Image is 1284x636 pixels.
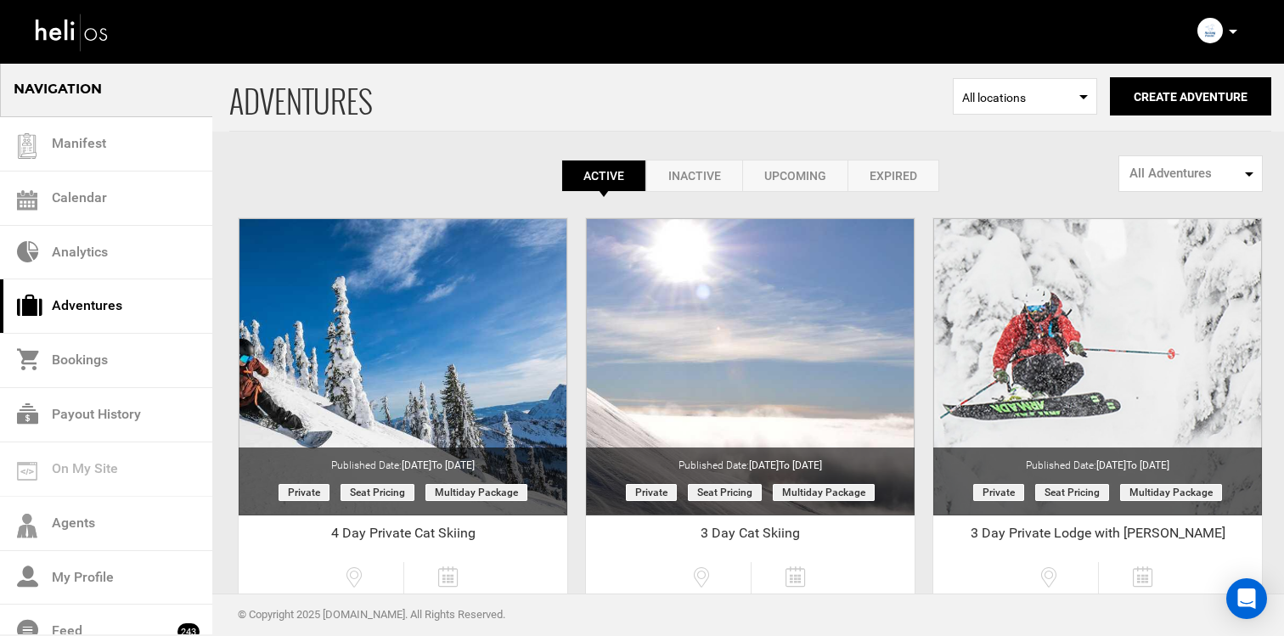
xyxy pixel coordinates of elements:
[14,133,40,159] img: guest-list.svg
[402,459,475,471] span: [DATE]
[779,459,822,471] span: to [DATE]
[933,447,1262,473] div: Published Date:
[229,62,953,131] span: ADVENTURES
[431,459,475,471] span: to [DATE]
[17,462,37,481] img: on_my_site.svg
[425,484,527,501] span: Multiday package
[17,190,37,211] img: calendar.svg
[586,447,915,473] div: Published Date:
[646,160,742,192] a: Inactive
[561,160,646,192] a: Active
[1126,459,1169,471] span: to [DATE]
[773,484,875,501] span: Multiday package
[688,484,762,501] span: Seat Pricing
[586,524,915,549] div: 3 Day Cat Skiing
[17,514,37,538] img: agents-icon.svg
[848,160,939,192] a: Expired
[749,459,822,471] span: [DATE]
[742,160,848,192] a: Upcoming
[1120,484,1222,501] span: Multiday package
[239,524,567,549] div: 4 Day Private Cat Skiing
[1118,155,1263,192] button: All Adventures
[239,447,567,473] div: Published Date:
[962,89,1088,106] span: All locations
[279,484,329,501] span: Private
[933,524,1262,549] div: 3 Day Private Lodge with [PERSON_NAME]
[1110,77,1271,115] button: Create Adventure
[34,9,110,54] img: heli-logo
[953,78,1097,115] span: Select box activate
[1197,18,1223,43] img: img_0ff4e6702feb5b161957f2ea789f15f4.png
[973,484,1024,501] span: Private
[1226,578,1267,619] div: Open Intercom Messenger
[341,484,414,501] span: Seat Pricing
[626,484,677,501] span: Private
[1096,459,1169,471] span: [DATE]
[1035,484,1109,501] span: Seat Pricing
[1129,165,1241,183] span: All Adventures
